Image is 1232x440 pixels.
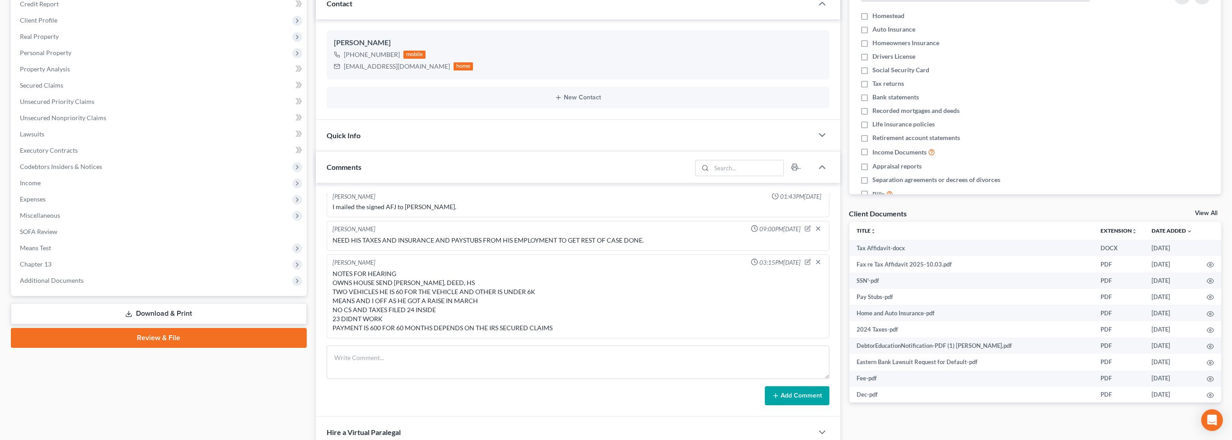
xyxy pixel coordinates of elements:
a: SOFA Review [13,224,307,240]
td: Dec-pdf [849,387,1093,403]
i: unfold_more [1132,229,1137,234]
span: Client Profile [20,16,57,24]
span: Tax returns [873,79,904,88]
span: Comments [327,163,361,171]
span: Life insurance policies [873,120,935,129]
span: Codebtors Insiders & Notices [20,163,102,170]
td: PDF [1093,354,1144,370]
span: Hire a Virtual Paralegal [327,428,401,436]
span: Quick Info [327,131,361,140]
a: View All [1195,210,1218,216]
td: PDF [1093,289,1144,305]
span: Bills [873,190,885,199]
td: Fee-pdf [849,370,1093,387]
span: Additional Documents [20,276,84,284]
span: Executory Contracts [20,146,78,154]
input: Search... [712,160,783,176]
td: Eastern Bank Lawsuit Request for Default-pdf [849,354,1093,370]
span: Separation agreements or decrees of divorces [873,175,1001,184]
td: PDF [1093,370,1144,387]
td: [DATE] [1144,354,1199,370]
div: home [454,62,473,70]
td: PDF [1093,321,1144,337]
td: PDF [1093,256,1144,272]
span: Homeowners Insurance [873,38,940,47]
td: [DATE] [1144,289,1199,305]
span: Personal Property [20,49,71,56]
div: [PERSON_NAME] [333,258,375,267]
span: 03:15PM[DATE] [760,258,801,267]
i: expand_more [1187,229,1192,234]
div: mobile [403,51,426,59]
div: [PHONE_NUMBER] [344,50,400,59]
td: DebtorEducationNotification-PDF (1) [PERSON_NAME].pdf [849,337,1093,354]
span: Recorded mortgages and deeds [873,106,960,115]
td: [DATE] [1144,321,1199,337]
div: NOTES FOR HEARING OWNS HOUSE SEND [PERSON_NAME], DEED, HS TWO VEHICLES HE IS 60 FOR THE VEHICLE A... [333,269,824,332]
span: Unsecured Nonpriority Claims [20,114,106,122]
span: 01:43PM[DATE] [781,192,822,201]
span: Real Property [20,33,59,40]
i: unfold_more [871,229,876,234]
td: [DATE] [1144,337,1199,354]
div: [PERSON_NAME] [333,192,375,201]
a: Review & File [11,328,307,348]
td: PDF [1093,272,1144,289]
td: [DATE] [1144,256,1199,272]
span: Retirement account statements [873,133,960,142]
span: Drivers License [873,52,916,61]
span: Social Security Card [873,66,930,75]
button: Add Comment [765,386,829,405]
span: Miscellaneous [20,211,60,219]
div: [PERSON_NAME] [334,37,822,48]
td: Tax Affidavit-docx [849,240,1093,256]
span: Bank statements [873,93,919,102]
button: New Contact [334,94,822,101]
span: Means Test [20,244,51,252]
div: NEED HIS TAXES AND INSURANCE AND PAYSTUBS FROM HIS EMPLOYMENT TO GET REST OF CASE DONE. [333,236,824,245]
a: Secured Claims [13,77,307,94]
td: [DATE] [1144,272,1199,289]
span: Auto Insurance [873,25,916,34]
a: Executory Contracts [13,142,307,159]
span: Secured Claims [20,81,63,89]
td: SSN'-pdf [849,272,1093,289]
span: SOFA Review [20,228,57,235]
td: Pay Stubs-pdf [849,289,1093,305]
span: Income Documents [873,148,927,157]
td: Fax re Tax Affidavit 2025-10.03.pdf [849,256,1093,272]
div: I mailed the signed AFJ to [PERSON_NAME]. [333,202,824,211]
td: PDF [1093,305,1144,321]
a: Lawsuits [13,126,307,142]
td: [DATE] [1144,370,1199,387]
span: Expenses [20,195,46,203]
span: Lawsuits [20,130,44,138]
a: Download & Print [11,303,307,324]
div: [EMAIL_ADDRESS][DOMAIN_NAME] [344,62,450,71]
td: [DATE] [1144,240,1199,256]
a: Unsecured Priority Claims [13,94,307,110]
span: Homestead [873,11,905,20]
td: DOCX [1093,240,1144,256]
span: Unsecured Priority Claims [20,98,94,105]
td: PDF [1093,387,1144,403]
td: [DATE] [1144,305,1199,321]
span: Income [20,179,41,187]
td: PDF [1093,337,1144,354]
span: Property Analysis [20,65,70,73]
span: Appraisal reports [873,162,922,171]
a: Unsecured Nonpriority Claims [13,110,307,126]
div: Client Documents [849,209,907,218]
span: Chapter 13 [20,260,52,268]
a: Date Added expand_more [1152,227,1192,234]
td: 2024 Taxes-pdf [849,321,1093,337]
td: [DATE] [1144,387,1199,403]
a: Titleunfold_more [857,227,876,234]
td: Home and Auto Insurance-pdf [849,305,1093,321]
div: [PERSON_NAME] [333,225,375,234]
span: 09:00PM[DATE] [760,225,801,234]
div: Open Intercom Messenger [1201,409,1223,431]
a: Extensionunfold_more [1101,227,1137,234]
a: Property Analysis [13,61,307,77]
